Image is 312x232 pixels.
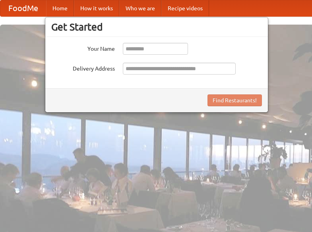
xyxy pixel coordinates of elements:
[119,0,161,16] a: Who we are
[51,63,115,73] label: Delivery Address
[51,21,262,33] h3: Get Started
[74,0,119,16] a: How it works
[207,94,262,106] button: Find Restaurants!
[51,43,115,53] label: Your Name
[0,0,46,16] a: FoodMe
[161,0,209,16] a: Recipe videos
[46,0,74,16] a: Home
